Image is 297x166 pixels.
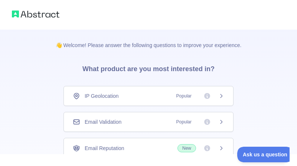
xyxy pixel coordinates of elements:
[85,118,121,126] span: Email Validation
[172,92,196,100] span: Popular
[177,144,196,152] span: New
[44,30,254,49] p: 👋 Welcome! Please answer the following questions to improve your experience.
[172,118,196,126] span: Popular
[71,49,226,86] h3: What product are you most interested in?
[85,145,124,152] span: Email Reputation
[85,92,119,100] span: IP Geolocation
[12,9,59,19] img: Abstract logo
[237,147,290,162] iframe: Toggle Customer Support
